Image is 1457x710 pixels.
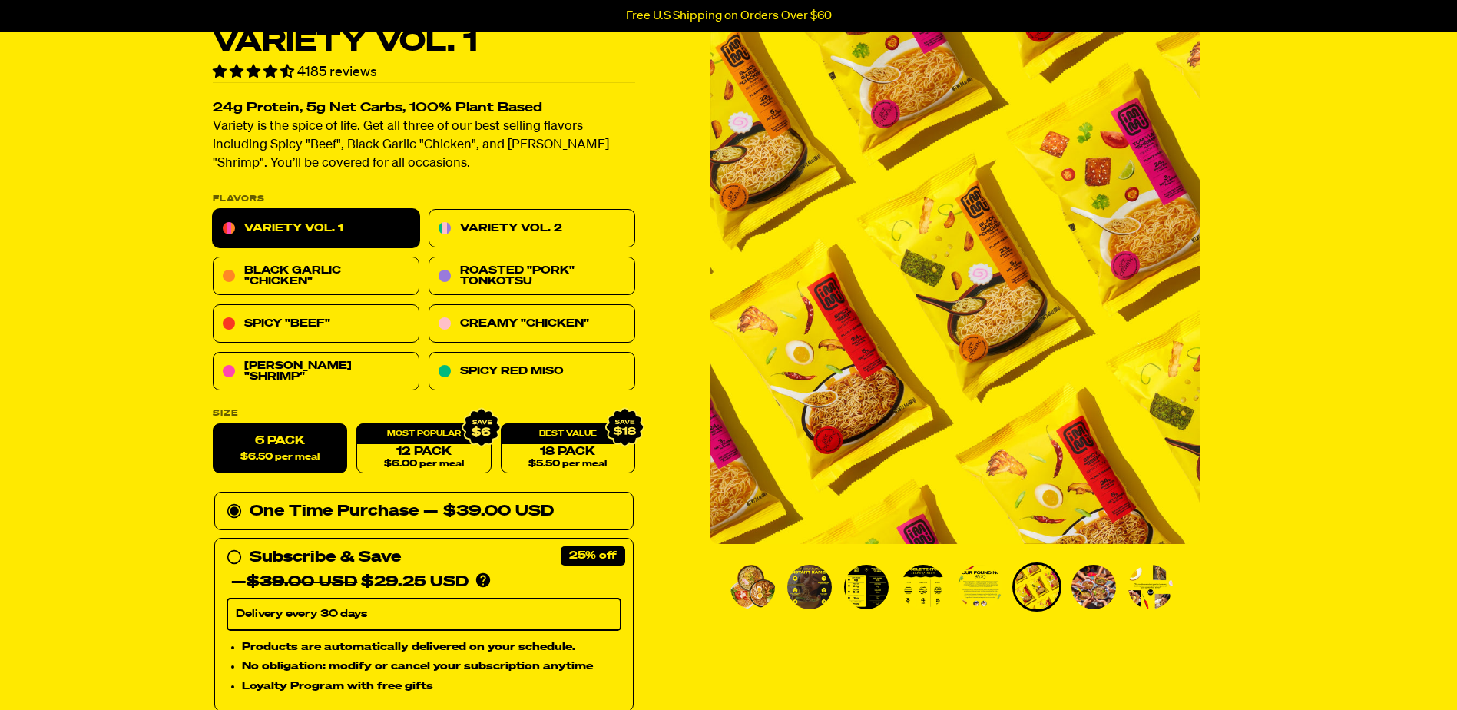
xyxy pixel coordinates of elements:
[423,499,554,524] div: — $39.00 USD
[429,305,635,343] a: Creamy "Chicken"
[227,499,621,524] div: One Time Purchase
[901,565,945,609] img: Variety Vol. 1
[8,639,162,702] iframe: Marketing Popup
[787,565,832,609] img: Variety Vol. 1
[842,562,891,612] li: Go to slide 3
[242,659,621,675] li: No obligation: modify or cancel your subscription anytime
[1071,565,1116,609] img: Variety Vol. 1
[697,28,1214,544] div: PDP main carousel
[1015,565,1059,609] img: Variety Vol. 1
[710,28,1200,544] img: Variety Vol. 1
[242,678,621,695] li: Loyalty Program with free gifts
[242,639,621,655] li: Products are automatically delivered on your schedule.
[213,28,635,57] h1: Variety Vol. 1
[844,565,889,609] img: Variety Vol. 1
[213,410,635,418] label: Size
[429,353,635,391] a: Spicy Red Miso
[213,102,635,115] h2: 24g Protein, 5g Net Carbs, 100% Plant Based
[356,424,491,474] a: 12 Pack$6.00 per meal
[213,118,635,174] p: Variety is the spice of life. Get all three of our best selling flavors including Spicy "Beef", B...
[1012,562,1061,612] li: Go to slide 6
[730,565,775,609] img: Variety Vol. 1
[250,546,401,570] div: Subscribe & Save
[899,562,948,612] li: Go to slide 4
[213,195,635,204] p: Flavors
[500,424,634,474] a: 18 Pack$5.50 per meal
[383,460,463,469] span: $6.00 per meal
[247,575,357,590] del: $39.00 USD
[231,570,469,595] div: — $29.25 USD
[626,9,832,23] p: Free U.S Shipping on Orders Over $60
[213,65,297,79] span: 4.55 stars
[697,28,1214,544] li: 6 of 8
[1128,565,1173,609] img: Variety Vol. 1
[240,453,320,463] span: $6.50 per meal
[429,210,635,248] a: Variety Vol. 2
[785,562,834,612] li: Go to slide 2
[213,257,419,296] a: Black Garlic "Chicken"
[297,65,377,79] span: 4185 reviews
[213,210,419,248] a: Variety Vol. 1
[213,424,347,474] label: 6 Pack
[1126,562,1175,612] li: Go to slide 8
[213,305,419,343] a: Spicy "Beef"
[1069,562,1118,612] li: Go to slide 7
[958,565,1002,609] img: Variety Vol. 1
[213,353,419,391] a: [PERSON_NAME] "Shrimp"
[528,460,607,469] span: $5.50 per meal
[227,599,621,631] select: Subscribe & Save —$39.00 USD$29.25 USD Products are automatically delivered on your schedule. No ...
[728,562,777,612] li: Go to slide 1
[955,562,1005,612] li: Go to slide 5
[697,562,1214,612] div: PDP main carousel thumbnails
[429,257,635,296] a: Roasted "Pork" Tonkotsu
